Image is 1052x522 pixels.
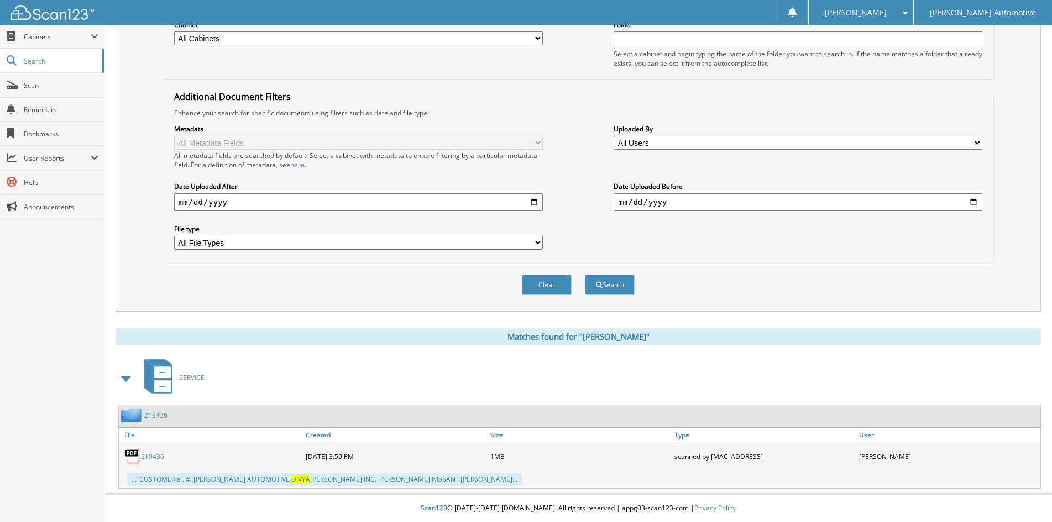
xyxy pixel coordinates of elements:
span: User Reports [24,154,91,163]
span: Cabinets [24,32,91,41]
div: [DATE] 3:59 PM [303,445,487,467]
button: Clear [522,275,572,295]
span: Bookmarks [24,129,98,139]
a: Type [672,428,856,442]
span: Help [24,178,98,187]
span: DIVYA [291,474,310,484]
a: 219436 [141,452,164,461]
div: Matches found for "[PERSON_NAME]" [116,328,1041,345]
a: Privacy Policy [694,503,736,513]
div: 1MB [488,445,672,467]
input: start [174,193,543,211]
label: Metadata [174,124,543,134]
div: All metadata fields are searched by default. Select a cabinet with metadata to enable filtering b... [174,151,543,170]
label: Uploaded By [614,124,982,134]
span: Search [24,56,97,66]
div: © [DATE]-[DATE] [DOMAIN_NAME]. All rights reserved | appg03-scan123-com | [104,495,1052,522]
span: Announcements [24,202,98,212]
label: File type [174,224,543,234]
a: Size [488,428,672,442]
iframe: Chat Widget [997,469,1052,522]
span: SERVICE [179,373,205,382]
legend: Additional Document Filters [169,91,296,103]
a: SERVICE [138,356,205,399]
a: File [119,428,303,442]
span: [PERSON_NAME] Automotive [930,9,1036,16]
input: end [614,193,982,211]
a: Created [303,428,487,442]
div: Enhance your search for specific documents using filters such as date and file type. [169,108,988,118]
a: User [856,428,1040,442]
span: Reminders [24,105,98,114]
span: Scan123 [421,503,447,513]
a: here [290,160,305,170]
div: scanned by [MAC_ADDRESS] [672,445,856,467]
label: Date Uploaded After [174,182,543,191]
img: scan123-logo-white.svg [11,5,94,20]
div: ...’ CUSTOMER a . #: [PERSON_NAME] AUTOMOTIVE, [PERSON_NAME] INC. [PERSON_NAME] NISSAN : [PERSON_... [127,473,522,486]
img: PDF.png [124,448,141,465]
a: 219436 [144,410,168,420]
span: Scan [24,81,98,90]
button: Search [585,275,635,295]
span: [PERSON_NAME] [825,9,887,16]
img: folder2.png [121,408,144,422]
div: Select a cabinet and begin typing the name of the folder you want to search in. If the name match... [614,49,982,68]
div: [PERSON_NAME] [856,445,1040,467]
label: Date Uploaded Before [614,182,982,191]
